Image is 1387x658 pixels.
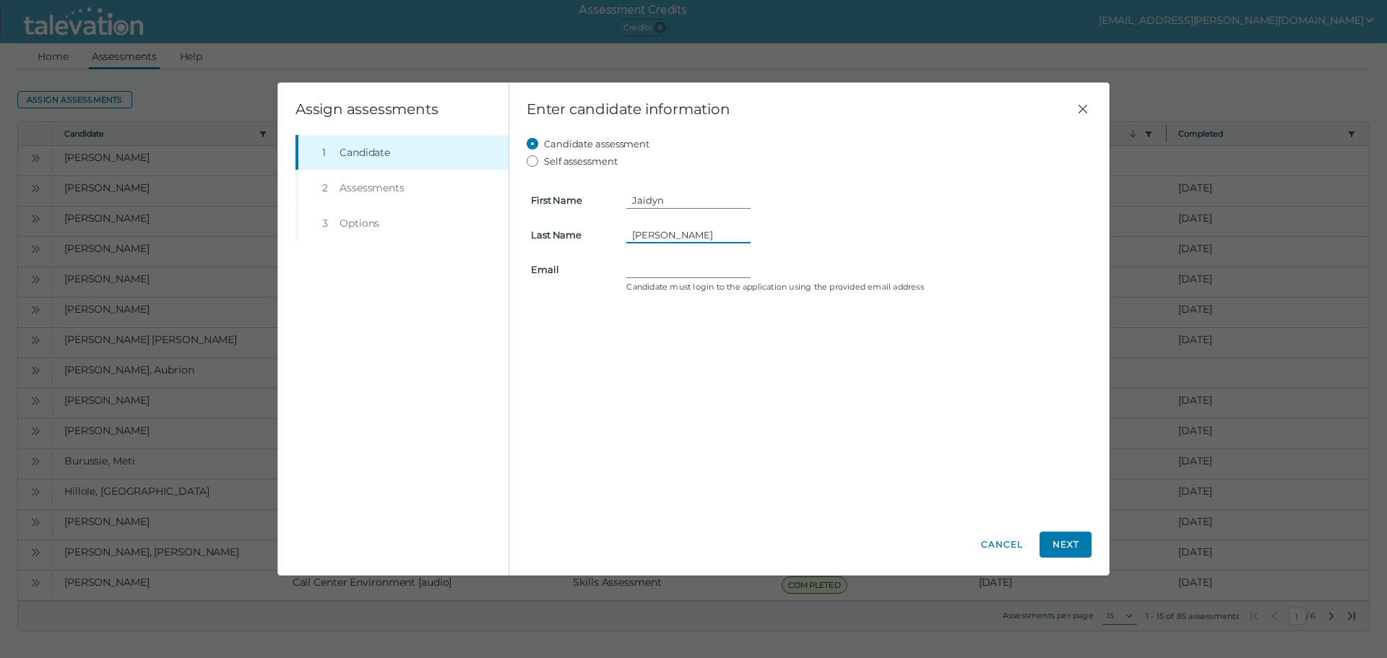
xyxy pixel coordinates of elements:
[544,135,649,152] label: Candidate assessment
[295,135,509,241] nav: Wizard steps
[522,194,618,206] label: First Name
[522,264,618,275] label: Email
[522,229,618,241] label: Last Name
[1040,532,1092,558] button: Next
[976,532,1028,558] button: Cancel
[295,100,438,118] clr-wizard-title: Assign assessments
[340,145,390,160] span: Candidate
[626,281,1087,293] clr-control-helper: Candidate must login to the application using the provided email address
[1074,100,1092,118] button: Close
[298,135,509,170] button: 1Candidate
[322,145,334,160] div: 1
[544,152,618,170] label: Self assessment
[527,100,1074,118] span: Enter candidate information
